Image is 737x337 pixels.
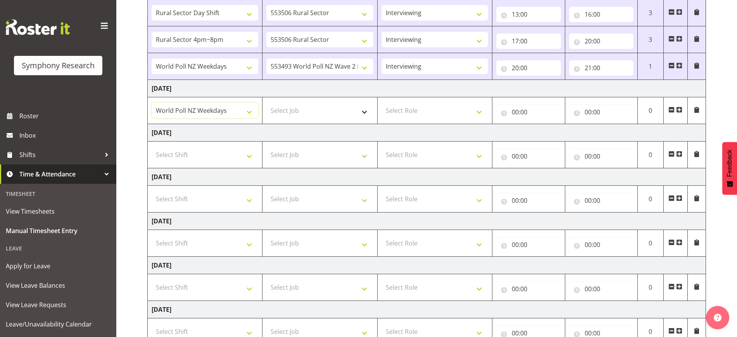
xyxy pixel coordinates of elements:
span: View Leave Balances [6,280,110,291]
td: 0 [637,97,663,124]
div: Timesheet [2,186,114,202]
span: View Leave Requests [6,299,110,311]
input: Click to select... [496,33,561,49]
td: [DATE] [148,80,706,97]
input: Click to select... [569,193,633,208]
td: [DATE] [148,168,706,186]
span: Apply for Leave [6,260,110,272]
a: View Leave Requests [2,295,114,315]
td: [DATE] [148,257,706,274]
input: Click to select... [569,104,633,120]
span: Manual Timesheet Entry [6,225,110,237]
img: help-xxl-2.png [714,314,721,321]
input: Click to select... [496,104,561,120]
a: Manual Timesheet Entry [2,221,114,240]
input: Click to select... [569,7,633,22]
span: Roster [19,110,112,122]
input: Click to select... [569,149,633,164]
input: Click to select... [496,60,561,76]
span: Leave/Unavailability Calendar [6,318,110,330]
a: View Leave Balances [2,276,114,295]
button: Feedback - Show survey [722,142,737,195]
span: Feedback [726,150,733,177]
span: Inbox [19,130,112,141]
a: Leave/Unavailability Calendar [2,315,114,334]
span: Time & Attendance [19,168,101,180]
td: [DATE] [148,301,706,318]
input: Click to select... [496,149,561,164]
td: 1 [637,53,663,80]
a: View Timesheets [2,202,114,221]
input: Click to select... [569,237,633,252]
input: Click to select... [569,281,633,297]
input: Click to select... [569,60,633,76]
td: 3 [637,26,663,53]
td: 0 [637,142,663,168]
td: 0 [637,186,663,213]
input: Click to select... [569,33,633,49]
td: 0 [637,274,663,301]
input: Click to select... [496,281,561,297]
div: Leave [2,240,114,256]
input: Click to select... [496,237,561,252]
td: 0 [637,230,663,257]
td: [DATE] [148,213,706,230]
div: Symphony Research [22,60,95,71]
input: Click to select... [496,193,561,208]
img: Rosterit website logo [6,19,70,35]
span: Shifts [19,149,101,161]
input: Click to select... [496,7,561,22]
a: Apply for Leave [2,256,114,276]
span: View Timesheets [6,206,110,217]
td: [DATE] [148,124,706,142]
